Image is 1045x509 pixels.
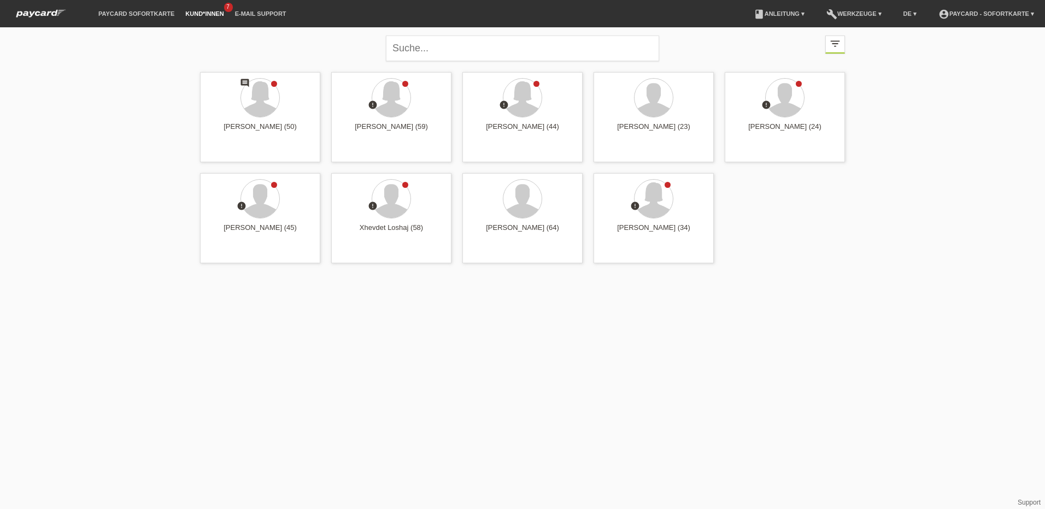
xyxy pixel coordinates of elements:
a: buildWerkzeuge ▾ [821,10,887,17]
div: [PERSON_NAME] (64) [471,223,574,241]
div: Zurückgewiesen [761,100,771,111]
div: Zurückgewiesen [368,201,378,212]
div: Zurückgewiesen [630,201,640,212]
i: build [826,9,837,20]
a: E-Mail Support [230,10,292,17]
i: error [368,201,378,211]
div: [PERSON_NAME] (44) [471,122,574,140]
div: Neuer Kommentar [240,78,250,90]
div: Xhevdet Loshaj (58) [340,223,443,241]
div: Zurückgewiesen [237,201,246,212]
a: paycard Sofortkarte [93,10,180,17]
span: 7 [224,3,233,12]
a: paycard Sofortkarte [11,13,71,21]
div: [PERSON_NAME] (34) [602,223,705,241]
a: DE ▾ [898,10,922,17]
div: [PERSON_NAME] (24) [733,122,836,140]
div: Zurückgewiesen [499,100,509,111]
input: Suche... [386,35,659,61]
i: error [368,100,378,110]
div: [PERSON_NAME] (59) [340,122,443,140]
i: error [237,201,246,211]
i: account_circle [938,9,949,20]
div: [PERSON_NAME] (45) [209,223,312,241]
div: Zurückgewiesen [368,100,378,111]
div: [PERSON_NAME] (50) [209,122,312,140]
i: book [754,9,765,20]
i: comment [240,78,250,88]
i: error [761,100,771,110]
i: filter_list [829,38,841,50]
a: Kund*innen [180,10,229,17]
img: paycard Sofortkarte [11,8,71,19]
div: [PERSON_NAME] (23) [602,122,705,140]
a: Support [1018,499,1041,506]
a: account_circlepaycard - Sofortkarte ▾ [933,10,1040,17]
i: error [630,201,640,211]
i: error [499,100,509,110]
a: bookAnleitung ▾ [748,10,810,17]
